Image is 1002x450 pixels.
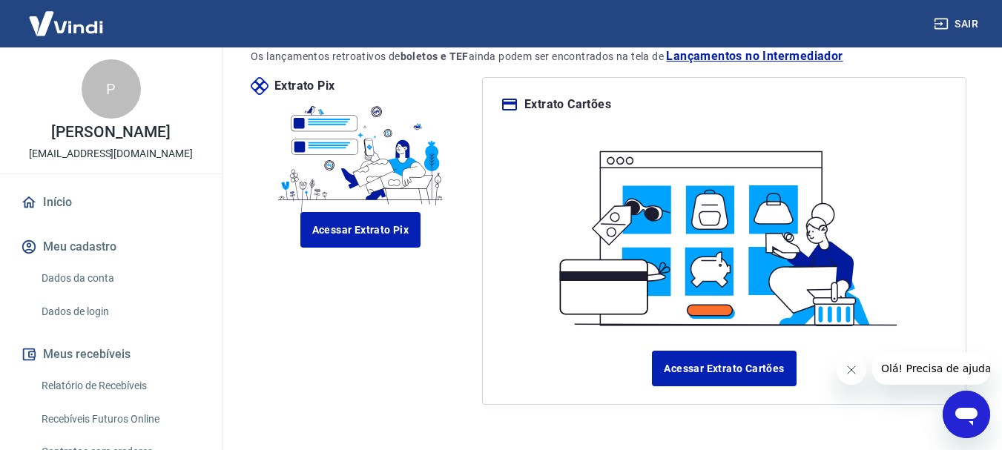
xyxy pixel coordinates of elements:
[251,47,966,65] p: Os lançamentos retroativos de ainda podem ser encontrados na tela de
[18,1,114,46] img: Vindi
[9,10,125,22] span: Olá! Precisa de ajuda?
[29,146,193,162] p: [EMAIL_ADDRESS][DOMAIN_NAME]
[51,125,170,140] p: [PERSON_NAME]
[931,10,984,38] button: Sair
[666,47,843,65] a: Lançamentos no Intermediador
[300,212,421,248] a: Acessar Extrato Pix
[274,77,334,95] p: Extrato Pix
[401,50,469,62] strong: boletos e TEF
[18,231,204,263] button: Meu cadastro
[36,404,204,434] a: Recebíveis Futuros Online
[273,95,449,212] img: ilustrapix.38d2ed8fdf785898d64e9b5bf3a9451d.svg
[18,338,204,371] button: Meus recebíveis
[943,391,990,438] iframe: Botão para abrir a janela de mensagens
[82,59,141,119] div: P
[36,297,204,327] a: Dados de login
[524,96,611,113] p: Extrato Cartões
[36,371,204,401] a: Relatório de Recebíveis
[872,352,990,385] iframe: Mensagem da empresa
[36,263,204,294] a: Dados da conta
[545,131,903,333] img: ilustracard.1447bf24807628a904eb562bb34ea6f9.svg
[18,186,204,219] a: Início
[652,351,796,386] a: Acessar Extrato Cartões
[837,355,866,385] iframe: Fechar mensagem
